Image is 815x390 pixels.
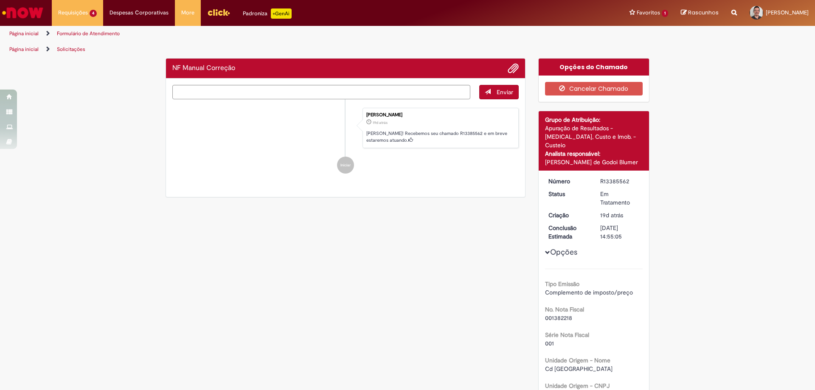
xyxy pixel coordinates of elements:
div: [DATE] 14:55:05 [600,224,640,241]
button: Adicionar anexos [508,63,519,74]
b: Tipo Emissão [545,280,579,288]
b: No. Nota Fiscal [545,306,584,313]
span: Requisições [58,8,88,17]
img: ServiceNow [1,4,45,21]
li: Amanda Silva Leles [172,108,519,149]
ul: Histórico de tíquete [172,99,519,182]
div: [PERSON_NAME] [366,112,514,118]
span: 19d atrás [373,120,388,125]
div: Em Tratamento [600,190,640,207]
b: Unidade Origem - CNPJ [545,382,610,390]
h2: NF Manual Correção Histórico de tíquete [172,65,235,72]
button: Enviar [479,85,519,99]
b: Série Nota Fiscal [545,331,589,339]
a: Rascunhos [681,9,719,17]
span: Rascunhos [688,8,719,17]
div: Apuração de Resultados - [MEDICAL_DATA], Custo e Imob. - Custeio [545,124,643,149]
div: Padroniza [243,8,292,19]
dt: Criação [542,211,594,219]
span: More [181,8,194,17]
span: Despesas Corporativas [110,8,169,17]
span: Enviar [497,88,513,96]
button: Cancelar Chamado [545,82,643,95]
span: 001382218 [545,314,572,322]
div: Grupo de Atribuição: [545,115,643,124]
span: 4 [90,10,97,17]
dt: Conclusão Estimada [542,224,594,241]
time: 08/08/2025 17:42:21 [600,211,623,219]
ul: Trilhas de página [6,26,537,42]
dt: Status [542,190,594,198]
a: Solicitações [57,46,85,53]
img: click_logo_yellow_360x200.png [207,6,230,19]
span: 001 [545,339,554,347]
span: 1 [662,10,668,17]
span: Complemento de imposto/preço [545,289,633,296]
span: Cd [GEOGRAPHIC_DATA] [545,365,613,373]
div: R13385562 [600,177,640,185]
p: [PERSON_NAME]! Recebemos seu chamado R13385562 e em breve estaremos atuando. [366,130,514,143]
p: +GenAi [271,8,292,19]
ul: Trilhas de página [6,42,537,57]
a: Página inicial [9,30,39,37]
a: Página inicial [9,46,39,53]
b: Unidade Origem - Nome [545,356,610,364]
a: Formulário de Atendimento [57,30,120,37]
div: [PERSON_NAME] de Godoi Blumer [545,158,643,166]
dt: Número [542,177,594,185]
time: 08/08/2025 17:42:21 [373,120,388,125]
span: [PERSON_NAME] [766,9,809,16]
div: Analista responsável: [545,149,643,158]
div: Opções do Chamado [539,59,649,76]
span: 19d atrás [600,211,623,219]
div: 08/08/2025 17:42:21 [600,211,640,219]
span: Favoritos [637,8,660,17]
